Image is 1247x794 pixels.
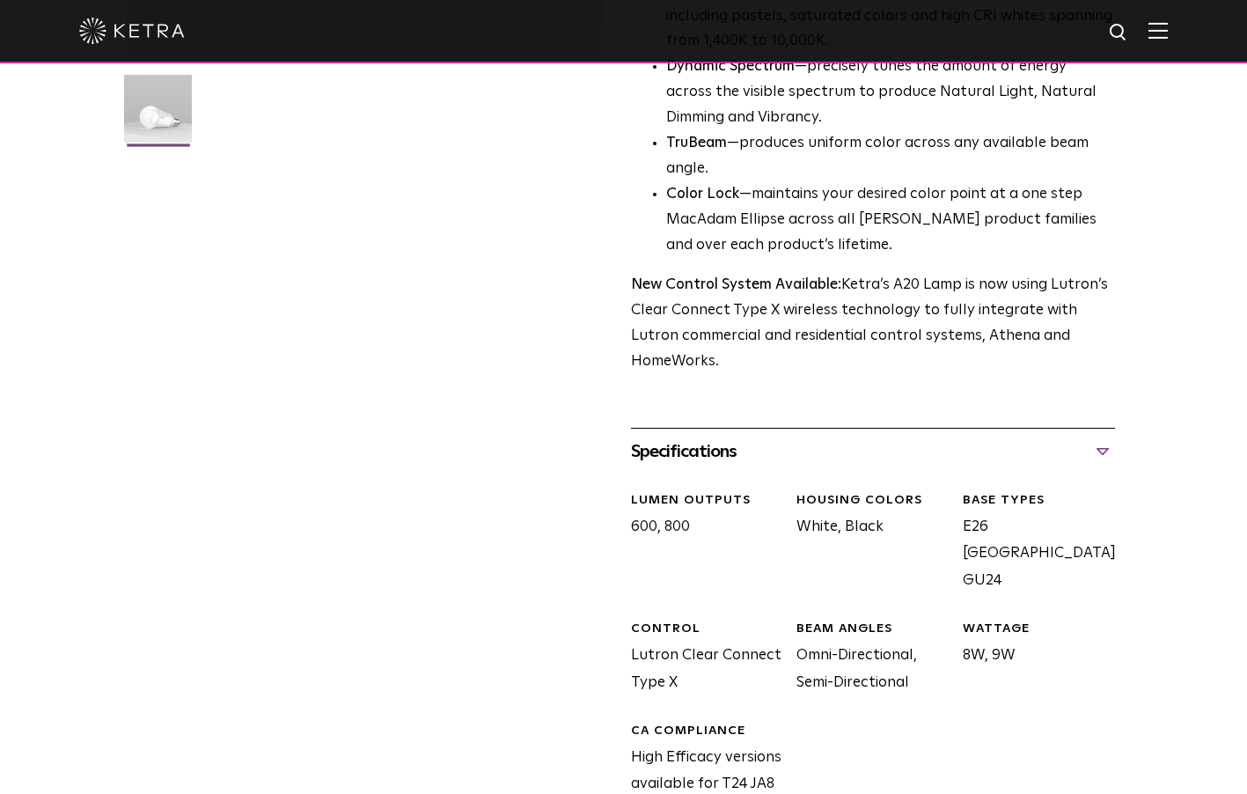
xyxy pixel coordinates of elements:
[666,187,739,202] strong: Color Lock
[631,277,841,292] strong: New Control System Available:
[666,136,727,151] strong: TruBeam
[963,492,1116,510] div: BASE TYPES
[963,621,1116,638] div: WATTAGE
[79,18,185,44] img: ketra-logo-2019-white
[666,131,1116,182] li: —produces uniform color across any available beam angle.
[796,621,950,638] div: BEAM ANGLES
[950,492,1116,594] div: E26 [GEOGRAPHIC_DATA], GU24
[950,621,1116,696] div: 8W, 9W
[783,492,950,594] div: White, Black
[631,273,1116,375] p: Ketra’s A20 Lamp is now using Lutron’s Clear Connect Type X wireless technology to fully integrat...
[631,437,1116,466] div: Specifications
[783,621,950,696] div: Omni-Directional, Semi-Directional
[1108,22,1130,44] img: search icon
[1148,22,1168,39] img: Hamburger%20Nav.svg
[666,59,795,74] strong: Dynamic Spectrum
[618,492,784,594] div: 600, 800
[666,55,1116,131] li: —precisely tunes the amount of energy across the visible spectrum to produce Natural Light, Natur...
[631,723,784,740] div: CA Compliance
[124,75,192,156] img: A20-Lamp-2021-Web-Square
[631,621,784,638] div: CONTROL
[631,492,784,510] div: LUMEN OUTPUTS
[666,182,1116,259] li: —maintains your desired color point at a one step MacAdam Ellipse across all [PERSON_NAME] produc...
[796,492,950,510] div: HOUSING COLORS
[618,621,784,696] div: Lutron Clear Connect Type X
